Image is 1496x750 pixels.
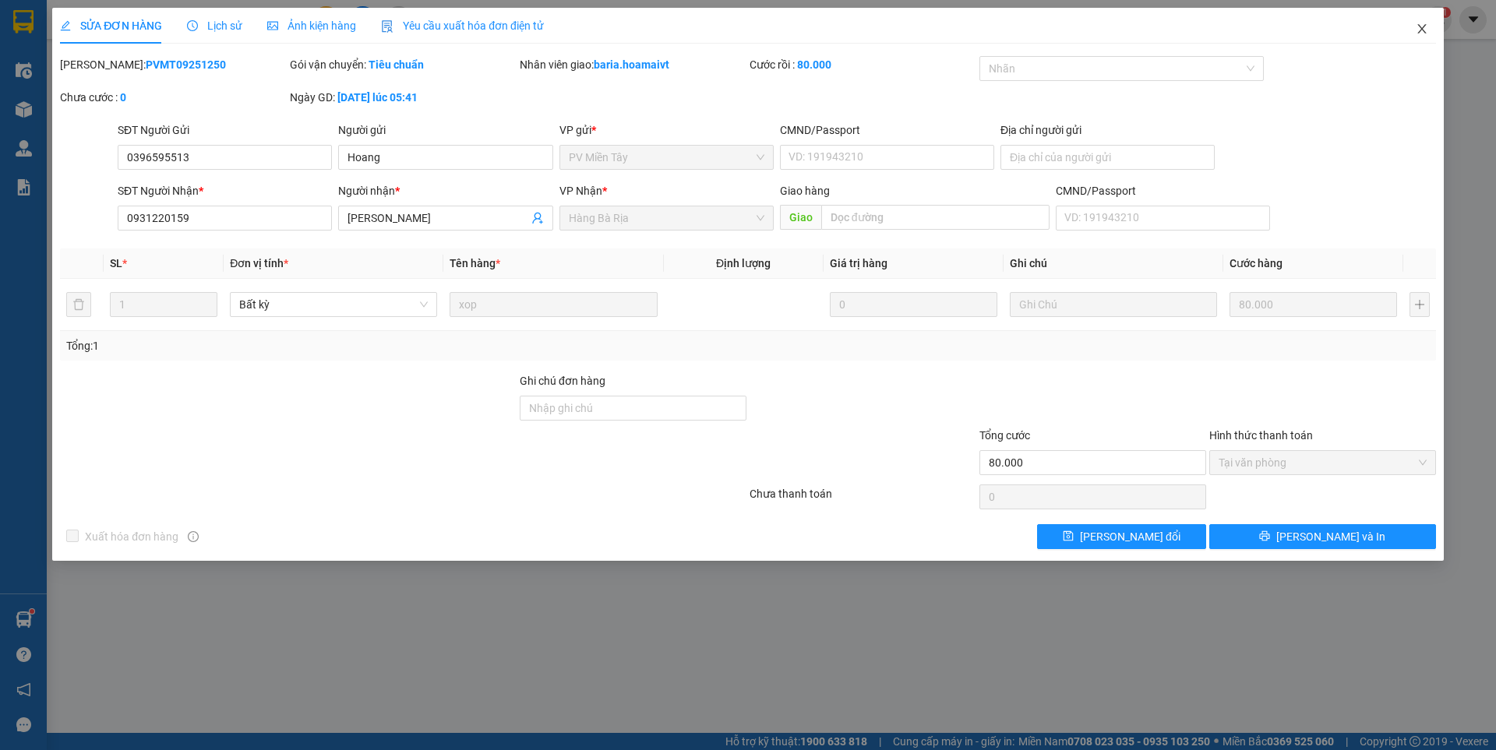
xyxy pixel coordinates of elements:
div: Gói vận chuyển: [290,56,517,73]
span: printer [1259,530,1270,543]
label: Ghi chú đơn hàng [520,375,605,387]
button: save[PERSON_NAME] đổi [1037,524,1206,549]
input: Ghi Chú [1010,292,1217,317]
span: VP Nhận [559,185,602,197]
span: PV Miền Tây [569,146,764,169]
span: info-circle [188,531,199,542]
div: SĐT Người Nhận [118,182,332,199]
span: Hàng Bà Rịa [569,206,764,230]
b: QL51, PPhước Trung, TPBà Rịa [8,86,91,115]
div: Chưa thanh toán [748,485,978,512]
li: VP PV Miền Tây [108,66,207,83]
span: edit [60,20,71,31]
span: Yêu cầu xuất hóa đơn điện tử [381,19,544,32]
div: Chưa cước : [60,89,287,106]
b: PVMT09251250 [146,58,226,71]
span: environment [8,86,19,97]
span: SỬA ĐƠN HÀNG [60,19,162,32]
span: [PERSON_NAME] và In [1276,528,1385,545]
span: Tên hàng [450,257,500,269]
span: Lịch sử [187,19,242,32]
button: plus [1410,292,1430,317]
input: VD: Bàn, Ghế [450,292,657,317]
b: baria.hoamaivt [594,58,669,71]
button: delete [66,292,91,317]
img: icon [381,20,393,33]
span: Giá trị hàng [830,257,887,269]
div: SĐT Người Gửi [118,121,332,139]
input: Dọc đường [821,205,1050,230]
div: Cước rồi : [750,56,976,73]
span: Tại văn phòng [1219,451,1427,474]
b: Quầy vé số 12, BX Miền Tây, 395 [PERSON_NAME], [GEOGRAPHIC_DATA] [108,86,204,167]
span: Tổng cước [979,429,1030,442]
th: Ghi chú [1004,248,1223,279]
input: 0 [830,292,997,317]
span: [PERSON_NAME] đổi [1080,528,1180,545]
div: [PERSON_NAME]: [60,56,287,73]
input: Ghi chú đơn hàng [520,396,746,421]
span: Cước hàng [1230,257,1283,269]
div: Người nhận [338,182,552,199]
button: printer[PERSON_NAME] và In [1209,524,1436,549]
input: 0 [1230,292,1397,317]
input: Địa chỉ của người gửi [1000,145,1215,170]
div: Người gửi [338,121,552,139]
span: Giao [780,205,821,230]
img: logo.jpg [8,8,62,62]
b: [DATE] lúc 05:41 [337,91,418,104]
span: clock-circle [187,20,198,31]
span: Giao hàng [780,185,830,197]
span: Bất kỳ [239,293,428,316]
div: CMND/Passport [1056,182,1270,199]
div: CMND/Passport [780,121,994,139]
span: Định lượng [716,257,771,269]
span: picture [267,20,278,31]
span: Đơn vị tính [230,257,288,269]
button: Close [1400,8,1444,51]
div: Nhân viên giao: [520,56,746,73]
span: user-add [531,212,544,224]
div: Ngày GD: [290,89,517,106]
li: VP Hàng Bà Rịa [8,66,108,83]
b: 80.000 [797,58,831,71]
div: Địa chỉ người gửi [1000,121,1215,139]
label: Hình thức thanh toán [1209,429,1313,442]
b: 0 [120,91,126,104]
b: Tiêu chuẩn [369,58,424,71]
span: Xuất hóa đơn hàng [79,528,185,545]
span: SL [110,257,122,269]
div: Tổng: 1 [66,337,577,354]
span: environment [108,86,118,97]
span: close [1416,23,1428,35]
span: save [1063,530,1074,543]
div: VP gửi [559,121,774,139]
span: Ảnh kiện hàng [267,19,356,32]
li: Hoa Mai [8,8,226,37]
